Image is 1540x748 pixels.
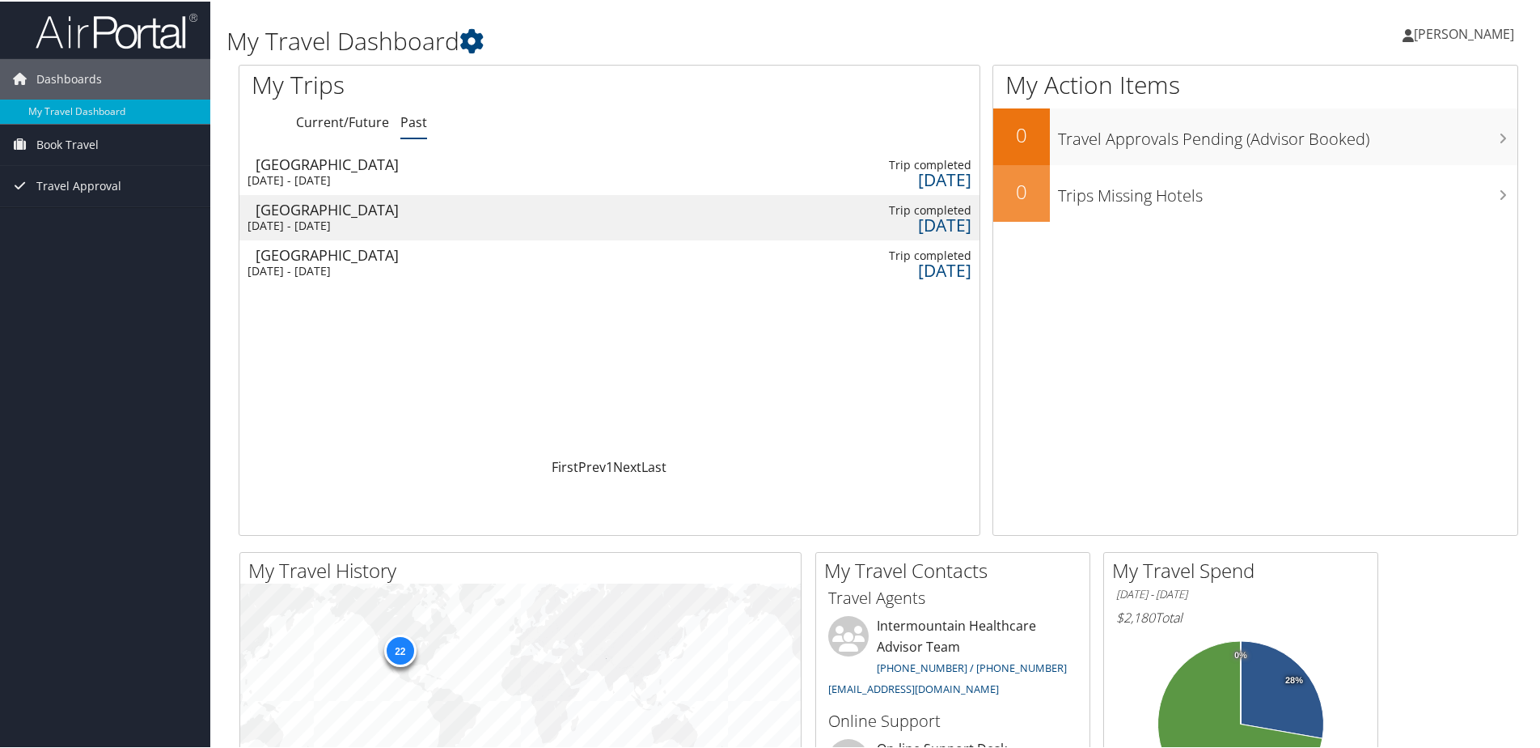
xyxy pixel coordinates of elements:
[1414,23,1514,41] span: [PERSON_NAME]
[641,457,666,474] a: Last
[400,112,427,130] a: Past
[248,555,801,583] h2: My Travel History
[993,120,1050,147] h2: 0
[613,457,641,474] a: Next
[226,23,1096,57] h1: My Travel Dashboard
[252,66,659,100] h1: My Trips
[36,123,99,164] span: Book Travel
[803,156,971,171] div: Trip completed
[803,171,971,185] div: [DATE]
[993,176,1050,204] h2: 0
[1058,118,1517,149] h3: Travel Approvals Pending (Advisor Booked)
[993,164,1517,220] a: 0Trips Missing Hotels
[383,633,416,665] div: 22
[256,246,428,261] div: [GEOGRAPHIC_DATA]
[552,457,578,474] a: First
[578,457,606,474] a: Prev
[36,57,102,98] span: Dashboards
[828,585,1077,608] h3: Travel Agents
[1112,555,1377,583] h2: My Travel Spend
[1116,607,1365,625] h6: Total
[296,112,389,130] a: Current/Future
[36,164,121,205] span: Travel Approval
[256,155,428,170] div: [GEOGRAPHIC_DATA]
[247,262,420,277] div: [DATE] - [DATE]
[1116,585,1365,601] h6: [DATE] - [DATE]
[247,217,420,232] div: [DATE] - [DATE]
[36,11,197,49] img: airportal-logo.png
[877,659,1067,674] a: [PHONE_NUMBER] / [PHONE_NUMBER]
[247,172,420,186] div: [DATE] - [DATE]
[1058,175,1517,206] h3: Trips Missing Hotels
[803,261,971,276] div: [DATE]
[803,202,971,216] div: Trip completed
[1285,674,1303,684] tspan: 28%
[606,457,613,474] a: 1
[803,216,971,231] div: [DATE]
[803,247,971,261] div: Trip completed
[828,680,999,695] a: [EMAIL_ADDRESS][DOMAIN_NAME]
[1116,607,1155,625] span: $2,180
[820,614,1085,701] li: Intermountain Healthcare Advisor Team
[256,201,428,215] div: [GEOGRAPHIC_DATA]
[828,708,1077,731] h3: Online Support
[1402,8,1530,57] a: [PERSON_NAME]
[824,555,1089,583] h2: My Travel Contacts
[993,66,1517,100] h1: My Action Items
[993,107,1517,164] a: 0Travel Approvals Pending (Advisor Booked)
[1234,649,1247,659] tspan: 0%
